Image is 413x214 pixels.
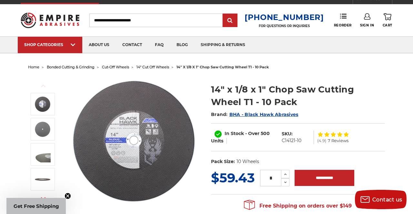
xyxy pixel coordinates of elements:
span: 7 Reviews [328,139,348,143]
button: Next [35,191,51,205]
a: Reorder [334,13,352,27]
a: cut-off wheels [102,65,129,69]
span: - Over [245,131,259,136]
span: Cart [383,23,392,27]
img: 14 Inch Chop Saw Wheel [35,96,51,112]
a: home [28,65,39,69]
a: contact [116,37,148,53]
span: Units [211,138,223,144]
input: Submit [224,14,237,27]
a: faq [148,37,170,53]
span: $59.43 [211,170,255,186]
span: 14" x 1/8 x 1" chop saw cutting wheel t1 - 10 pack [176,65,269,69]
span: (4.9) [317,139,326,143]
span: Reorder [334,23,352,27]
button: Previous [35,79,51,93]
button: Close teaser [65,193,71,199]
img: chop saw cutting disc [35,171,51,187]
a: BHA - Black Hawk Abrasives [229,112,298,117]
span: In Stock [225,131,244,136]
span: Get Free Shipping [14,203,59,209]
img: 14 Inch Chop Saw Wheel [70,76,199,205]
dd: C14121-10 [282,137,301,144]
dt: Pack Size: [211,158,235,165]
a: about us [82,37,116,53]
div: Get Free ShippingClose teaser [6,198,66,214]
dd: 10 Wheels [237,158,259,165]
img: 14 Inch Cutting Wheel for Chop Saw [35,121,51,137]
a: Cart [383,13,392,27]
dt: SKU: [282,131,293,137]
span: 500 [261,131,270,136]
span: Free Shipping on orders over $149 [244,199,352,212]
div: SHOP CATEGORIES [24,42,76,47]
span: Sign In [360,23,374,27]
h1: 14" x 1/8 x 1" Chop Saw Cutting Wheel T1 - 10 Pack [211,83,385,108]
a: bonded cutting & grinding [47,65,95,69]
a: [PHONE_NUMBER] [245,13,324,22]
p: FOR QUESTIONS OR INQUIRIES [245,24,324,28]
span: Brand: [211,112,228,117]
img: Empire Abrasives [21,9,79,32]
button: Contact us [355,190,407,209]
span: Contact us [372,197,402,203]
a: 14" cut off wheels [136,65,169,69]
img: 14 inch stationary chop saw abrasive blade [35,146,51,162]
a: shipping & returns [194,37,252,53]
a: blog [170,37,194,53]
